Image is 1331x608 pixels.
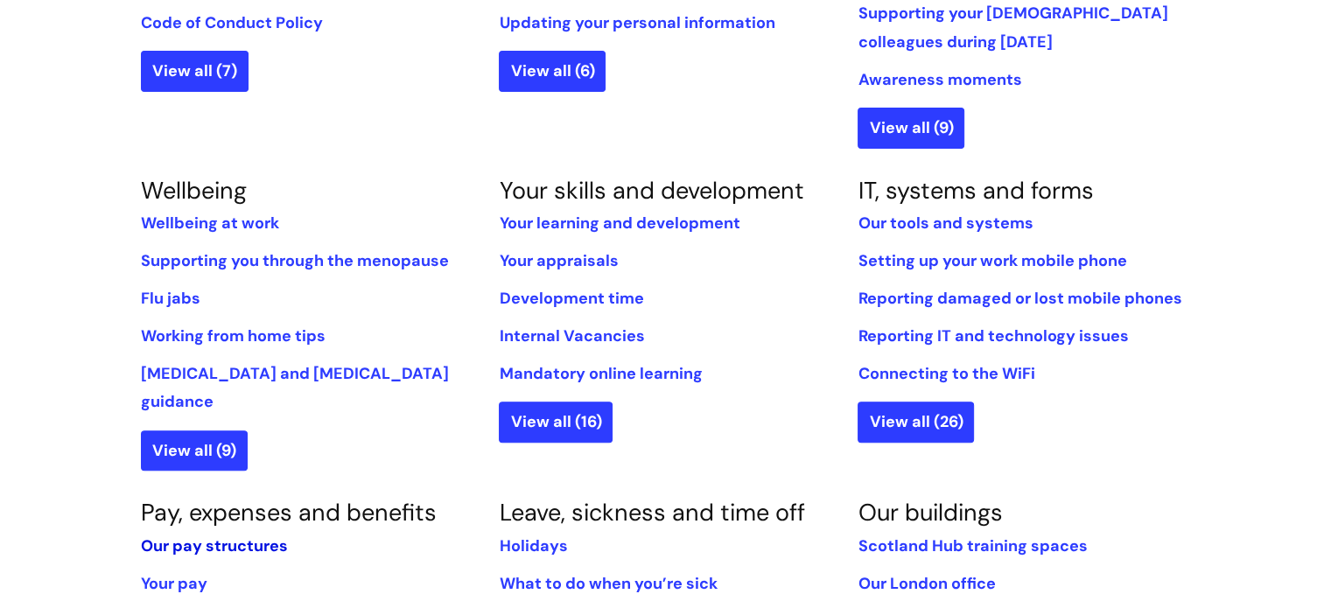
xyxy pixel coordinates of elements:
a: Code of Conduct Policy [141,12,323,33]
a: Your pay [141,573,207,594]
a: Our tools and systems [858,213,1033,234]
a: Connecting to the WiFi [858,363,1034,384]
a: View all (9) [141,430,248,471]
a: View all (16) [499,402,613,442]
a: Scotland Hub training spaces [858,535,1087,556]
a: Your appraisals [499,250,618,271]
a: Setting up your work mobile phone [858,250,1126,271]
a: Updating your personal information [499,12,774,33]
a: Holidays [499,535,567,556]
a: What to do when you’re sick [499,573,717,594]
a: View all (26) [858,402,974,442]
a: Flu jabs [141,288,200,309]
a: Wellbeing [141,175,247,206]
a: Supporting your [DEMOGRAPHIC_DATA] colleagues during [DATE] [858,3,1167,52]
a: Development time [499,288,643,309]
a: Pay, expenses and benefits [141,497,437,528]
a: Supporting you through the menopause [141,250,449,271]
a: Leave, sickness and time off [499,497,804,528]
a: Your learning and development [499,213,739,234]
a: Wellbeing at work [141,213,279,234]
a: Our pay structures [141,535,288,556]
a: [MEDICAL_DATA] and [MEDICAL_DATA] guidance [141,363,449,412]
a: Our buildings [858,497,1002,528]
a: Your skills and development [499,175,803,206]
a: View all (7) [141,51,249,91]
a: Working from home tips [141,325,326,346]
a: Reporting damaged or lost mobile phones [858,288,1181,309]
a: IT, systems and forms [858,175,1093,206]
a: View all (6) [499,51,606,91]
a: Mandatory online learning [499,363,702,384]
a: Reporting IT and technology issues [858,325,1128,346]
a: View all (9) [858,108,964,148]
a: Awareness moments [858,69,1021,90]
a: Our London office [858,573,995,594]
a: Internal Vacancies [499,325,644,346]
